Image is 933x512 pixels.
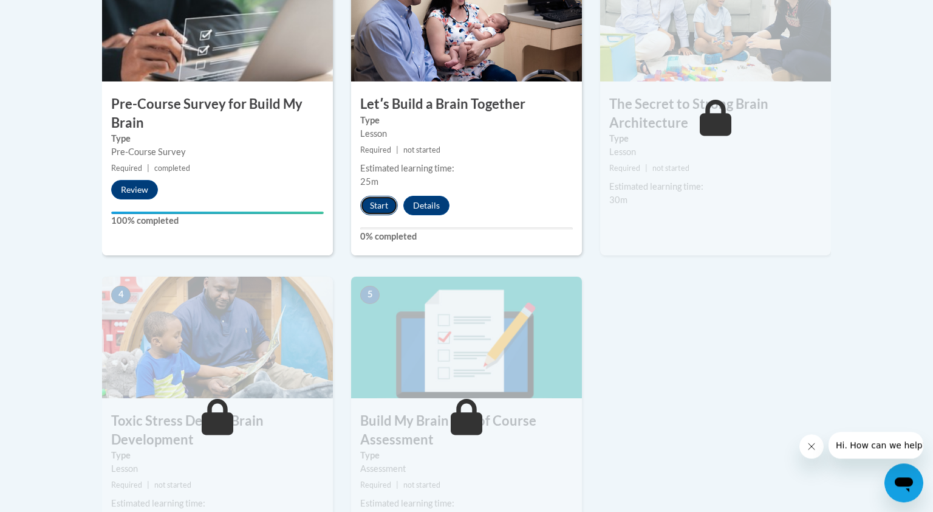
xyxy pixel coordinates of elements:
button: Review [111,180,158,199]
label: Type [360,449,573,462]
div: Lesson [609,145,822,159]
div: Lesson [111,462,324,476]
span: | [645,164,648,173]
span: | [147,164,149,173]
span: not started [403,480,440,490]
span: 4 [111,286,131,304]
img: Course Image [351,277,582,398]
div: Assessment [360,462,573,476]
h3: Toxic Stress Derails Brain Development [102,412,333,449]
span: | [396,480,398,490]
span: Required [111,164,142,173]
span: 30m [609,195,627,205]
span: 25m [360,176,378,187]
label: Type [360,114,573,127]
label: 0% completed [360,230,573,243]
div: Estimated learning time: [609,180,822,193]
span: not started [403,145,440,154]
div: Lesson [360,127,573,140]
span: 5 [360,286,380,304]
label: Type [111,132,324,145]
h3: The Secret to Strong Brain Architecture [600,95,831,133]
iframe: Button to launch messaging window [884,463,923,502]
span: | [147,480,149,490]
div: Your progress [111,212,324,214]
h3: Pre-Course Survey for Build My Brain [102,95,333,133]
label: 100% completed [111,214,324,227]
iframe: Close message [799,434,824,458]
div: Estimated learning time: [360,162,573,175]
span: Required [360,480,391,490]
span: Required [609,164,640,173]
div: Estimated learning time: [111,497,324,510]
span: not started [652,164,689,173]
div: Pre-Course Survey [111,145,324,159]
img: Course Image [102,277,333,398]
span: Required [360,145,391,154]
h3: Build My Brain End of Course Assessment [351,412,582,449]
span: not started [154,480,191,490]
div: Estimated learning time: [360,497,573,510]
iframe: Message from company [829,432,923,458]
label: Type [609,132,822,145]
span: Required [111,480,142,490]
h3: Letʹs Build a Brain Together [351,95,582,114]
span: completed [154,164,190,173]
span: Hi. How can we help? [7,9,98,18]
button: Details [403,196,449,215]
label: Type [111,449,324,462]
span: | [396,145,398,154]
button: Start [360,196,398,215]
